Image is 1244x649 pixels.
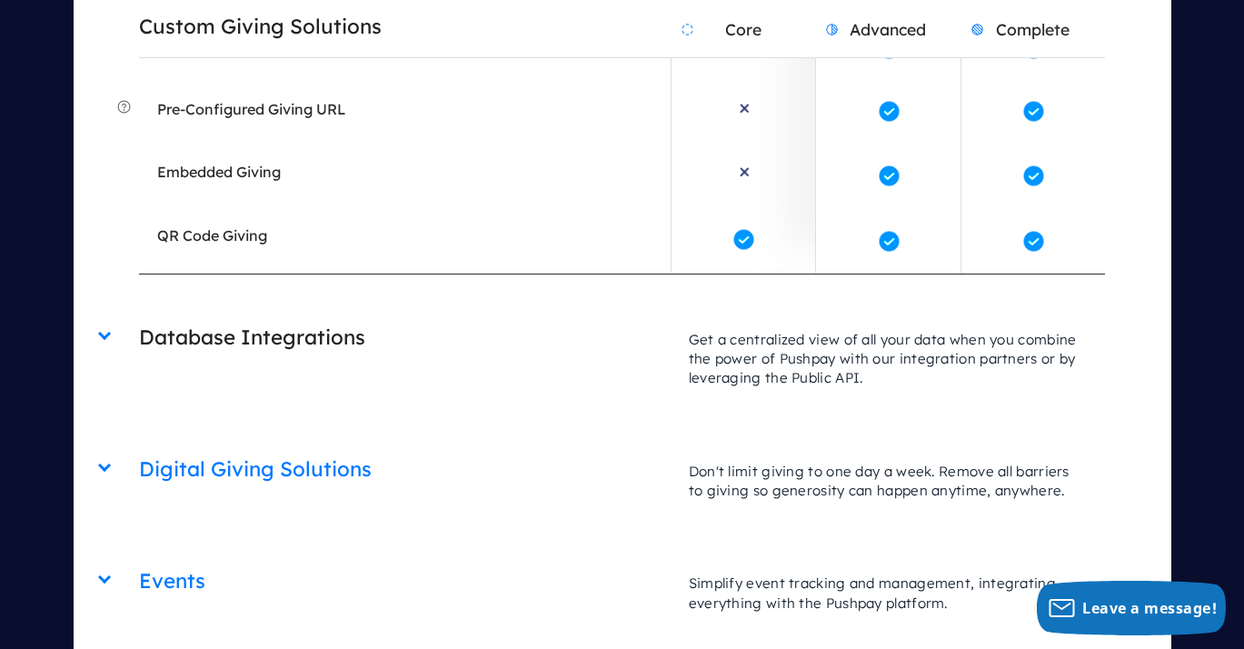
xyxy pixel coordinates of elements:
em: Embedded Giving [157,163,281,181]
h2: Digital Giving Solutions [139,446,671,493]
p: Simplify event tracking and management, integrating everything with the Pushpay platform. [671,555,1105,631]
button: Leave a message! [1037,581,1226,635]
em: QR Code Giving [157,226,267,245]
p: Get a centralized view of all your data when you combine the power of Pushpay with our integratio... [671,312,1105,406]
h2: Database Integrations [139,315,671,361]
h2: Core [672,1,815,57]
span: Leave a message! [1082,598,1217,618]
p: Don't limit giving to one day a week. Remove all barriers to giving so generosity can happen anyt... [671,444,1105,519]
h2: Advanced [816,1,960,57]
h2: Custom Giving Solutions [139,4,671,50]
h2: Complete [961,1,1105,57]
span: Pre-Configured Giving URL [157,99,346,126]
h2: Events [139,558,671,604]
